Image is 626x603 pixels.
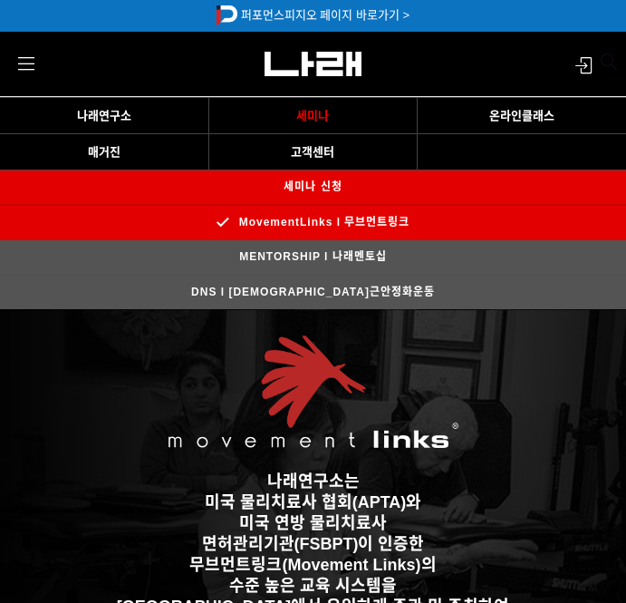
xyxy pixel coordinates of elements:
strong: 면허관리기관(FSBPT)이 인증한 [202,535,425,553]
span: 고객센터 [291,145,334,159]
a: 나래연구소 [5,109,204,123]
img: 5c1ff95e9416b.png [217,5,237,26]
a: MENTORSHIP l 나래멘토십 [217,240,409,274]
span: 매거진 [88,145,120,159]
span: 세미나 [296,109,329,122]
a: 세미나 신청 [261,170,364,204]
span: 나래연구소 [77,109,131,122]
strong: 미국 연방 물리치료사 [239,514,387,532]
a: 퍼포먼스피지오 페이지 바로가기 > [241,8,409,22]
a: DNS l [DEMOGRAPHIC_DATA]근안정화운동 [169,276,457,309]
a: 세미나 [214,109,412,123]
img: 5cb6557f077f5.png [169,336,458,448]
strong: 무브먼트링크(Movement Links)의 [189,556,436,574]
a: 매거진 [5,145,204,160]
strong: 나래연구소는 [267,472,360,491]
span: 온라인클래스 [489,109,554,122]
a: 고객센터 [214,145,412,160]
a: 온라인클래스 [422,109,621,123]
strong: 미국 물리치료사 협회(APTA)와 [205,493,422,511]
a: MovementLinks l 무브먼트링크 [194,206,433,239]
strong: 수준 높은 교육 시스템을 [229,577,397,595]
